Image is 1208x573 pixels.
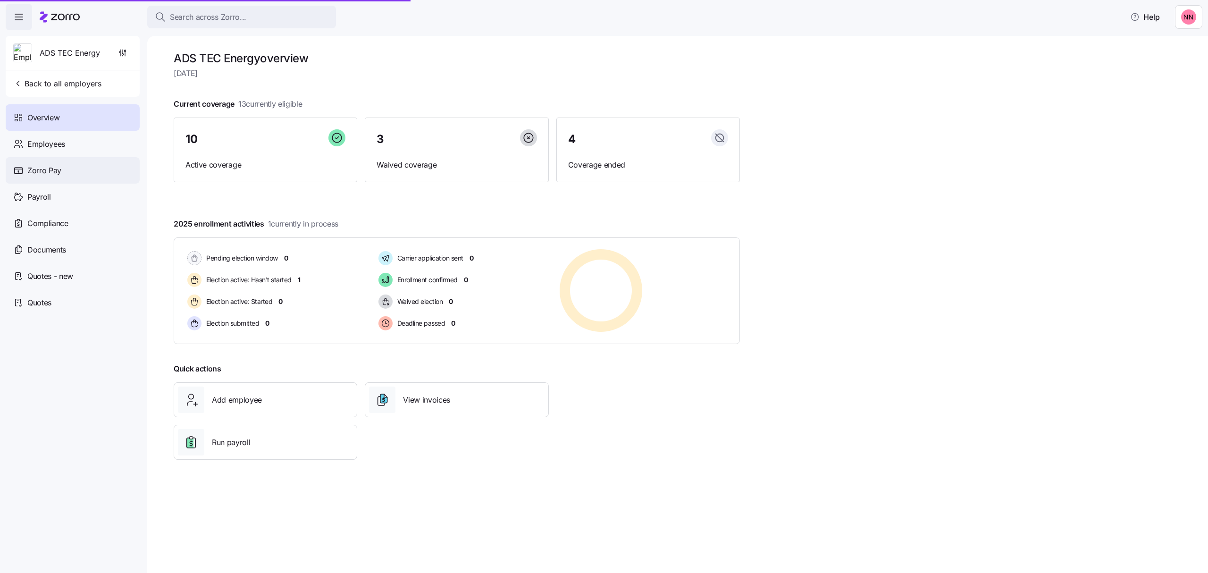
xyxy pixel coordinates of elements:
span: Coverage ended [568,159,728,171]
span: Election active: Hasn't started [203,275,292,285]
span: Payroll [27,191,51,203]
span: Waived election [394,297,443,306]
span: 1 [298,275,301,285]
h1: ADS TEC Energy overview [174,51,740,66]
span: Pending election window [203,253,278,263]
span: Employees [27,138,65,150]
button: Search across Zorro... [147,6,336,28]
span: 2025 enrollment activities [174,218,338,230]
span: 3 [377,134,384,145]
span: 13 currently eligible [238,98,302,110]
span: 1 currently in process [268,218,338,230]
span: View invoices [403,394,450,406]
span: Deadline passed [394,319,445,328]
span: Quick actions [174,363,221,375]
span: 0 [470,253,474,263]
button: Back to all employers [9,74,105,93]
span: Current coverage [174,98,302,110]
span: 0 [278,297,283,306]
span: 10 [185,134,197,145]
a: Quotes [6,289,140,316]
span: [DATE] [174,67,740,79]
span: 0 [449,297,453,306]
span: ADS TEC Energy [40,47,100,59]
button: Help [1123,8,1167,26]
span: 0 [265,319,269,328]
span: Run payroll [212,437,250,448]
a: Compliance [6,210,140,236]
span: Waived coverage [377,159,537,171]
span: Quotes [27,297,51,309]
span: Add employee [212,394,262,406]
a: Payroll [6,184,140,210]
span: Zorro Pay [27,165,61,177]
span: 0 [284,253,288,263]
span: Overview [27,112,59,124]
span: 4 [568,134,576,145]
span: 0 [451,319,455,328]
img: Employer logo [14,44,32,63]
a: Overview [6,104,140,131]
span: Active coverage [185,159,345,171]
span: 0 [464,275,468,285]
span: Help [1130,11,1160,23]
a: Zorro Pay [6,157,140,184]
span: Compliance [27,218,68,229]
span: Election active: Started [203,297,272,306]
a: Employees [6,131,140,157]
span: Documents [27,244,66,256]
span: Enrollment confirmed [394,275,458,285]
span: Carrier application sent [394,253,463,263]
span: Election submitted [203,319,259,328]
span: Quotes - new [27,270,73,282]
a: Documents [6,236,140,263]
span: Search across Zorro... [170,11,246,23]
img: 37cb906d10cb440dd1cb011682786431 [1181,9,1196,25]
a: Quotes - new [6,263,140,289]
span: Back to all employers [13,78,101,89]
